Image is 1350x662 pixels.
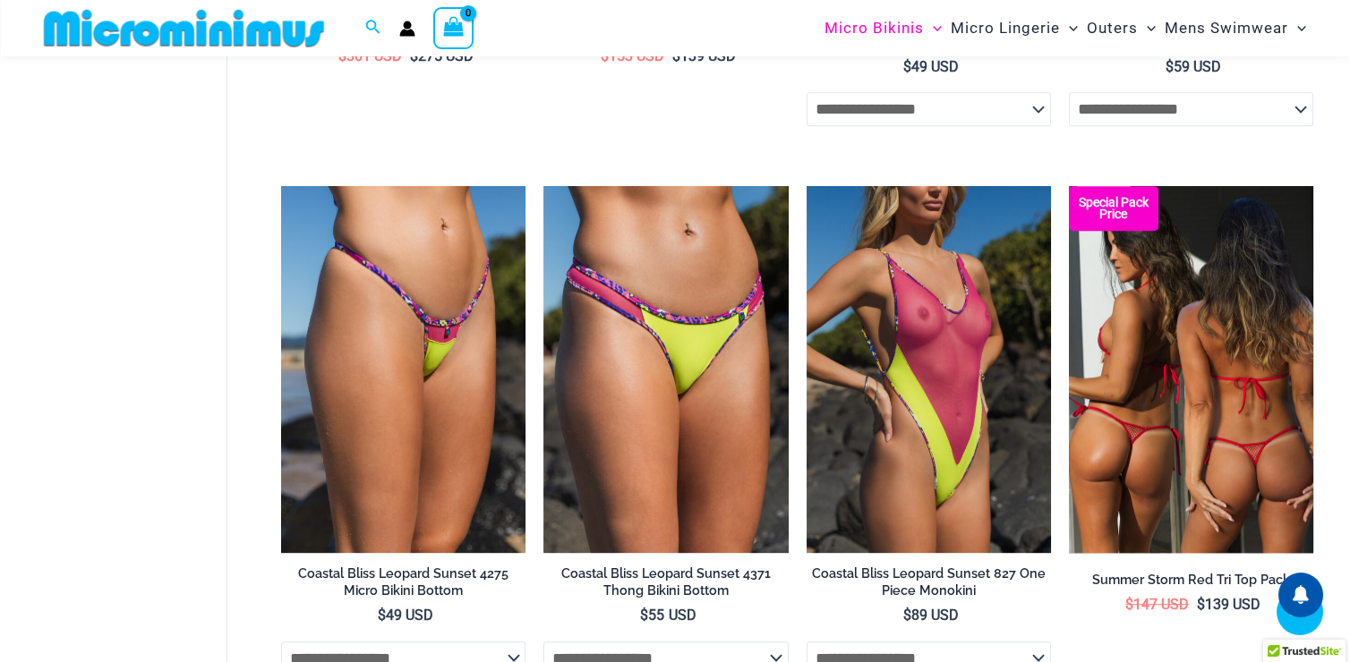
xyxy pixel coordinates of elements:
[365,17,381,39] a: Search icon link
[1166,58,1221,75] bdi: 59 USD
[543,565,788,606] a: Coastal Bliss Leopard Sunset 4371 Thong Bikini Bottom
[1288,5,1306,51] span: Menu Toggle
[601,47,609,64] span: $
[433,7,474,48] a: View Shopping Cart, empty
[399,21,415,37] a: Account icon link
[338,47,346,64] span: $
[601,47,664,64] bdi: 153 USD
[817,3,1314,54] nav: Site Navigation
[1087,5,1138,51] span: Outers
[807,565,1051,606] a: Coastal Bliss Leopard Sunset 827 One Piece Monokini
[1082,5,1160,51] a: OutersMenu ToggleMenu Toggle
[640,607,696,624] bdi: 55 USD
[951,5,1060,51] span: Micro Lingerie
[281,186,525,553] a: Coastal Bliss Leopard Sunset 4275 Micro Bikini 01Coastal Bliss Leopard Sunset 4275 Micro Bikini 0...
[1069,186,1313,553] img: Summer Storm Red Tri Top Pack B
[1069,186,1313,553] a: Summer Storm Red Tri Top Pack F Summer Storm Red Tri Top Pack BSummer Storm Red Tri Top Pack B
[1069,572,1313,595] a: Summer Storm Red Tri Top Pack
[825,5,924,51] span: Micro Bikinis
[410,47,418,64] span: $
[1138,5,1156,51] span: Menu Toggle
[1166,58,1174,75] span: $
[1069,572,1313,589] h2: Summer Storm Red Tri Top Pack
[543,186,788,553] img: Coastal Bliss Leopard Sunset Thong Bikini 03
[1165,5,1288,51] span: Mens Swimwear
[543,565,788,598] h2: Coastal Bliss Leopard Sunset 4371 Thong Bikini Bottom
[807,186,1051,553] img: Coastal Bliss Leopard Sunset 827 One Piece Monokini 06
[672,47,680,64] span: $
[1160,5,1311,51] a: Mens SwimwearMenu ToggleMenu Toggle
[820,5,946,51] a: Micro BikinisMenu ToggleMenu Toggle
[1125,596,1189,613] bdi: 147 USD
[903,58,959,75] bdi: 49 USD
[543,186,788,553] a: Coastal Bliss Leopard Sunset Thong Bikini 03Coastal Bliss Leopard Sunset 4371 Thong Bikini 02Coas...
[672,47,736,64] bdi: 139 USD
[1125,596,1133,613] span: $
[903,607,959,624] bdi: 89 USD
[807,186,1051,553] a: Coastal Bliss Leopard Sunset 827 One Piece Monokini 06Coastal Bliss Leopard Sunset 827 One Piece ...
[37,8,331,48] img: MM SHOP LOGO FLAT
[1069,197,1158,220] b: Special Pack Price
[1197,596,1260,613] bdi: 139 USD
[903,607,911,624] span: $
[281,565,525,606] a: Coastal Bliss Leopard Sunset 4275 Micro Bikini Bottom
[281,186,525,553] img: Coastal Bliss Leopard Sunset 4275 Micro Bikini 01
[1060,5,1078,51] span: Menu Toggle
[946,5,1082,51] a: Micro LingerieMenu ToggleMenu Toggle
[924,5,942,51] span: Menu Toggle
[378,607,433,624] bdi: 49 USD
[1197,596,1205,613] span: $
[903,58,911,75] span: $
[807,565,1051,598] h2: Coastal Bliss Leopard Sunset 827 One Piece Monokini
[378,607,386,624] span: $
[338,47,402,64] bdi: 301 USD
[281,565,525,598] h2: Coastal Bliss Leopard Sunset 4275 Micro Bikini Bottom
[640,607,648,624] span: $
[410,47,474,64] bdi: 275 USD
